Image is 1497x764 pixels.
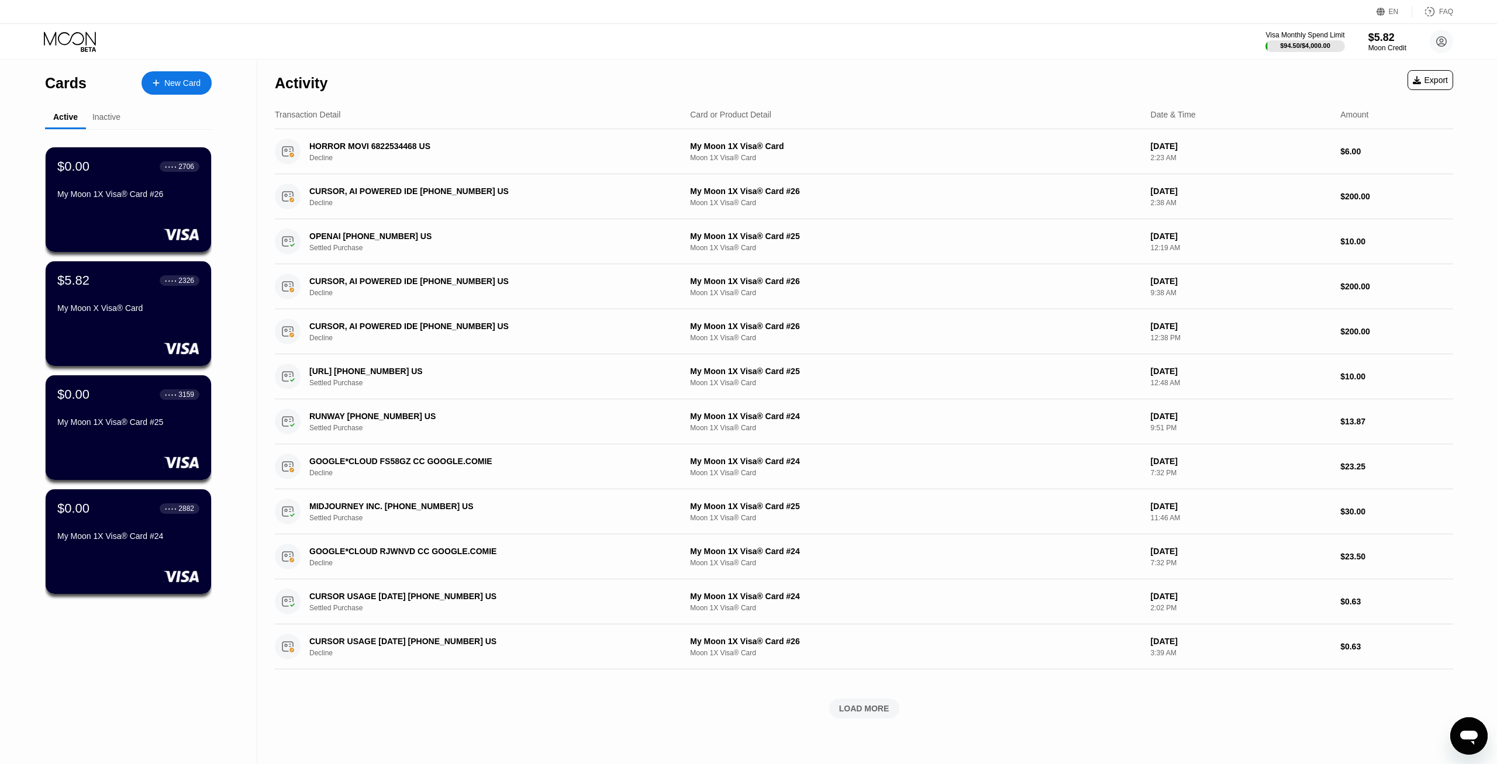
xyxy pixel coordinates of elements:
div: CURSOR, AI POWERED IDE [PHONE_NUMBER] US [309,276,649,286]
div: $6.00 [1340,147,1453,156]
div: $23.50 [1340,552,1453,561]
div: Decline [309,289,675,297]
div: My Moon 1X Visa® Card #26 [690,186,1141,196]
div: My Moon 1X Visa® Card #25 [690,231,1141,241]
div: My Moon 1X Visa® Card #26 [57,189,199,199]
div: Moon 1X Visa® Card [690,334,1141,342]
div: [DATE] [1151,231,1332,241]
div: [DATE] [1151,547,1332,556]
div: Active [53,112,78,122]
div: 2706 [178,163,194,171]
div: My Moon 1X Visa® Card #26 [690,321,1141,331]
div: My Moon 1X Visa® Card #25 [57,417,199,427]
div: $5.82Moon Credit [1368,32,1406,52]
div: GOOGLE*CLOUD RJWNVD CC GOOGLE.COMIEDeclineMy Moon 1X Visa® Card #24Moon 1X Visa® Card[DATE]7:32 P... [275,534,1453,579]
div: New Card [142,71,212,95]
div: 9:38 AM [1151,289,1332,297]
div: CURSOR, AI POWERED IDE [PHONE_NUMBER] US [309,321,649,331]
div: RUNWAY [PHONE_NUMBER] USSettled PurchaseMy Moon 1X Visa® Card #24Moon 1X Visa® Card[DATE]9:51 PM$... [275,399,1453,444]
div: Date & Time [1151,110,1196,119]
div: CURSOR USAGE [DATE] [PHONE_NUMBER] USSettled PurchaseMy Moon 1X Visa® Card #24Moon 1X Visa® Card[... [275,579,1453,624]
div: OPENAI [PHONE_NUMBER] USSettled PurchaseMy Moon 1X Visa® Card #25Moon 1X Visa® Card[DATE]12:19 AM... [275,219,1453,264]
div: OPENAI [PHONE_NUMBER] US [309,231,649,241]
div: 3159 [178,390,194,399]
div: My Moon X Visa® Card [57,303,199,313]
div: New Card [164,78,201,88]
div: Transaction Detail [275,110,340,119]
div: Settled Purchase [309,379,675,387]
div: 12:48 AM [1151,379,1332,387]
div: Visa Monthly Spend Limit$94.50/$4,000.00 [1265,31,1344,52]
div: 2:02 PM [1151,604,1332,612]
div: My Moon 1X Visa® Card #26 [690,637,1141,646]
div: 12:19 AM [1151,244,1332,252]
div: Settled Purchase [309,244,675,252]
div: [DATE] [1151,412,1332,421]
div: $200.00 [1340,192,1453,201]
div: Moon 1X Visa® Card [690,514,1141,522]
div: $23.25 [1340,462,1453,471]
div: $5.82● ● ● ●2326My Moon X Visa® Card [46,261,211,366]
div: Activity [275,75,327,92]
iframe: Button to launch messaging window [1450,717,1488,755]
div: $5.82 [57,273,89,288]
div: HORROR MOVI 6822534468 USDeclineMy Moon 1X Visa® CardMoon 1X Visa® Card[DATE]2:23 AM$6.00 [275,129,1453,174]
div: 2:23 AM [1151,154,1332,162]
div: Moon 1X Visa® Card [690,649,1141,657]
div: My Moon 1X Visa® Card #25 [690,367,1141,376]
div: EN [1389,8,1399,16]
div: Moon 1X Visa® Card [690,199,1141,207]
div: Settled Purchase [309,514,675,522]
div: 9:51 PM [1151,424,1332,432]
div: Decline [309,469,675,477]
div: Cards [45,75,87,92]
div: Moon 1X Visa® Card [690,379,1141,387]
div: [URL] [PHONE_NUMBER] USSettled PurchaseMy Moon 1X Visa® Card #25Moon 1X Visa® Card[DATE]12:48 AM$... [275,354,1453,399]
div: Moon Credit [1368,44,1406,52]
div: $94.50 / $4,000.00 [1280,42,1330,49]
div: EN [1377,6,1412,18]
div: Settled Purchase [309,424,675,432]
div: ● ● ● ● [165,393,177,396]
div: CURSOR, AI POWERED IDE [PHONE_NUMBER] USDeclineMy Moon 1X Visa® Card #26Moon 1X Visa® Card[DATE]1... [275,309,1453,354]
div: GOOGLE*CLOUD FS58GZ CC GOOGLE.COMIE [309,457,649,466]
div: $0.63 [1340,597,1453,606]
div: ● ● ● ● [165,507,177,510]
div: Export [1408,70,1453,90]
div: $200.00 [1340,327,1453,336]
div: $10.00 [1340,237,1453,246]
div: LOAD MORE [839,703,889,714]
div: 7:32 PM [1151,469,1332,477]
div: $0.00 [57,387,89,402]
div: ● ● ● ● [165,165,177,168]
div: $10.00 [1340,372,1453,381]
div: [DATE] [1151,457,1332,466]
div: 2326 [178,276,194,285]
div: Card or Product Detail [690,110,771,119]
div: Moon 1X Visa® Card [690,244,1141,252]
div: ● ● ● ● [165,279,177,282]
div: Moon 1X Visa® Card [690,424,1141,432]
div: CURSOR, AI POWERED IDE [PHONE_NUMBER] US [309,186,649,196]
div: GOOGLE*CLOUD RJWNVD CC GOOGLE.COMIE [309,547,649,556]
div: [DATE] [1151,321,1332,331]
div: $0.00● ● ● ●2706My Moon 1X Visa® Card #26 [46,147,211,252]
div: Export [1413,75,1448,85]
div: FAQ [1439,8,1453,16]
div: 7:32 PM [1151,559,1332,567]
div: [DATE] [1151,502,1332,511]
div: My Moon 1X Visa® Card #24 [690,457,1141,466]
div: $200.00 [1340,282,1453,291]
div: GOOGLE*CLOUD FS58GZ CC GOOGLE.COMIEDeclineMy Moon 1X Visa® Card #24Moon 1X Visa® Card[DATE]7:32 P... [275,444,1453,489]
div: $0.63 [1340,642,1453,651]
div: CURSOR USAGE [DATE] [PHONE_NUMBER] USDeclineMy Moon 1X Visa® Card #26Moon 1X Visa® Card[DATE]3:39... [275,624,1453,669]
div: HORROR MOVI 6822534468 US [309,141,649,151]
div: Inactive [92,112,120,122]
div: Visa Monthly Spend Limit [1265,31,1344,39]
div: Decline [309,154,675,162]
div: [DATE] [1151,276,1332,286]
div: Moon 1X Visa® Card [690,559,1141,567]
div: CURSOR USAGE [DATE] [PHONE_NUMBER] US [309,592,649,601]
div: $0.00● ● ● ●3159My Moon 1X Visa® Card #25 [46,375,211,480]
div: $0.00● ● ● ●2882My Moon 1X Visa® Card #24 [46,489,211,594]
